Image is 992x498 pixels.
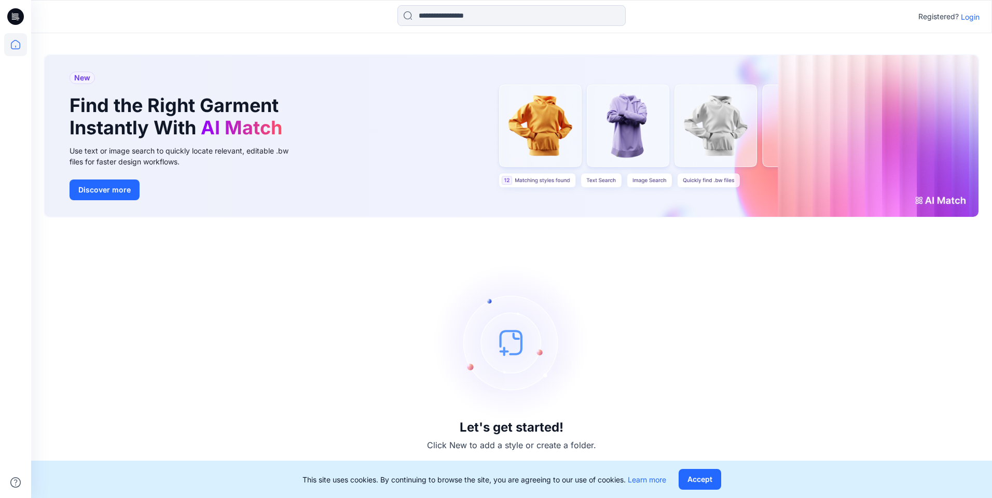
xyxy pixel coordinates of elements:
[434,265,589,420] img: empty-state-image.svg
[460,420,563,435] h3: Let's get started!
[74,72,90,84] span: New
[70,94,287,139] h1: Find the Right Garment Instantly With
[70,179,140,200] button: Discover more
[427,439,596,451] p: Click New to add a style or create a folder.
[961,11,980,22] p: Login
[201,116,282,139] span: AI Match
[679,469,721,490] button: Accept
[918,10,959,23] p: Registered?
[628,475,666,484] a: Learn more
[70,145,303,167] div: Use text or image search to quickly locate relevant, editable .bw files for faster design workflows.
[302,474,666,485] p: This site uses cookies. By continuing to browse the site, you are agreeing to our use of cookies.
